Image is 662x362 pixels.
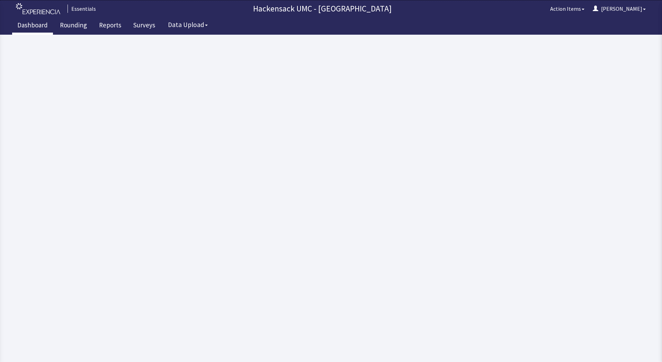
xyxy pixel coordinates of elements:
[546,2,589,16] button: Action Items
[128,17,160,35] a: Surveys
[68,5,96,13] div: Essentials
[55,17,92,35] a: Rounding
[99,3,546,14] p: Hackensack UMC - [GEOGRAPHIC_DATA]
[12,17,53,35] a: Dashboard
[16,3,60,15] img: experiencia_logo.png
[94,17,126,35] a: Reports
[164,18,212,31] button: Data Upload
[589,2,650,16] button: [PERSON_NAME]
